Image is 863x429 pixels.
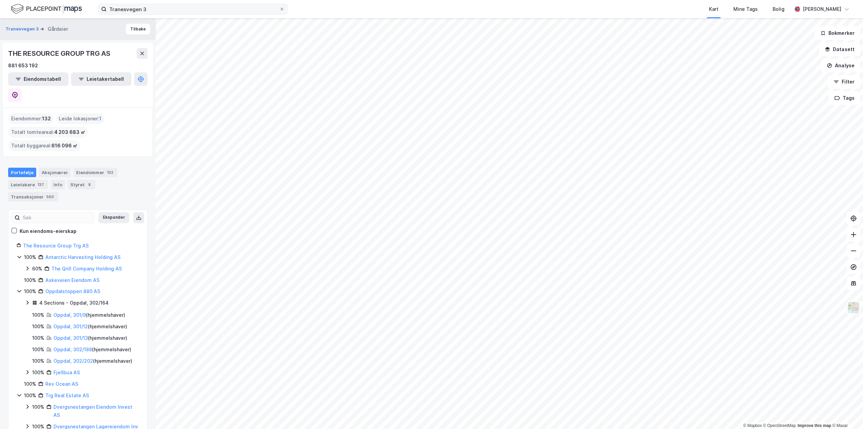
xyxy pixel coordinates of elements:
[42,115,51,123] span: 132
[45,193,55,200] div: 563
[32,265,42,273] div: 60%
[53,334,127,342] div: ( hjemmelshaver )
[8,62,38,70] div: 881 653 192
[106,169,115,176] div: 132
[32,311,44,319] div: 100%
[51,180,65,189] div: Info
[86,181,93,188] div: 8
[8,48,112,59] div: THE RESOURCE GROUP TRG AS
[99,115,102,123] span: 1
[53,370,80,375] a: Fjellbua AS
[11,3,82,15] img: logo.f888ab2527a4732fd821a326f86c7f29.svg
[8,127,88,138] div: Totalt tomteareal :
[71,72,131,86] button: Leietakertabell
[829,91,860,105] button: Tags
[48,25,68,33] div: Gårdeier
[763,423,796,428] a: OpenStreetMap
[45,288,100,294] a: Oppdalstoppen 880 AS
[821,59,860,72] button: Analyse
[32,357,44,365] div: 100%
[54,128,85,136] span: 4 203 683 ㎡
[24,276,36,284] div: 100%
[23,243,89,248] a: The Resource Group Trg AS
[8,113,53,124] div: Eiendommer :
[815,26,860,40] button: Bokmerker
[5,26,40,32] button: Tranesvegen 3
[53,323,127,331] div: ( hjemmelshaver )
[819,43,860,56] button: Datasett
[126,24,150,34] button: Tilbake
[743,423,762,428] a: Mapbox
[45,392,89,398] a: Trg Real Estate AS
[24,287,36,295] div: 100%
[45,381,78,387] a: Rev Ocean AS
[847,301,860,314] img: Z
[8,180,48,189] div: Leietakere
[20,227,76,235] div: Kun eiendoms-eierskap
[53,404,132,418] a: Dvergsnestangen Eiendom Invest AS
[8,72,68,86] button: Eiendomstabell
[68,180,95,189] div: Styret
[32,334,44,342] div: 100%
[32,323,44,331] div: 100%
[733,5,758,13] div: Mine Tags
[36,181,45,188] div: 137
[53,312,86,318] a: Oppdal, 301/9
[8,140,80,151] div: Totalt byggareal :
[32,368,44,377] div: 100%
[53,357,132,365] div: ( hjemmelshaver )
[803,5,841,13] div: [PERSON_NAME]
[53,311,125,319] div: ( hjemmelshaver )
[828,75,860,89] button: Filter
[53,335,88,341] a: Oppdal, 301/13
[32,345,44,354] div: 100%
[24,391,36,400] div: 100%
[45,254,120,260] a: Antarctic Harvesting Holding AS
[8,192,58,201] div: Transaksjoner
[709,5,718,13] div: Kart
[53,345,131,354] div: ( hjemmelshaver )
[24,380,36,388] div: 100%
[45,277,99,283] a: Askeveien Eiendom AS
[51,142,78,150] span: 616 096 ㎡
[773,5,784,13] div: Bolig
[56,113,104,124] div: Leide lokasjoner :
[829,397,863,429] iframe: Chat Widget
[53,358,93,364] a: Oppdal, 302/202
[24,253,36,261] div: 100%
[53,324,88,329] a: Oppdal, 301/12
[39,168,71,177] div: Aksjonærer
[20,213,94,223] input: Søk
[798,423,831,428] a: Improve this map
[98,212,129,223] button: Ekspander
[107,4,279,14] input: Søk på adresse, matrikkel, gårdeiere, leietakere eller personer
[53,347,92,352] a: Oppdal, 302/188
[39,299,109,307] div: 4 Sections - Oppdal, 302/164
[8,168,36,177] div: Portefølje
[32,403,44,411] div: 100%
[73,168,117,177] div: Eiendommer
[51,266,122,271] a: The Qrill Company Holding AS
